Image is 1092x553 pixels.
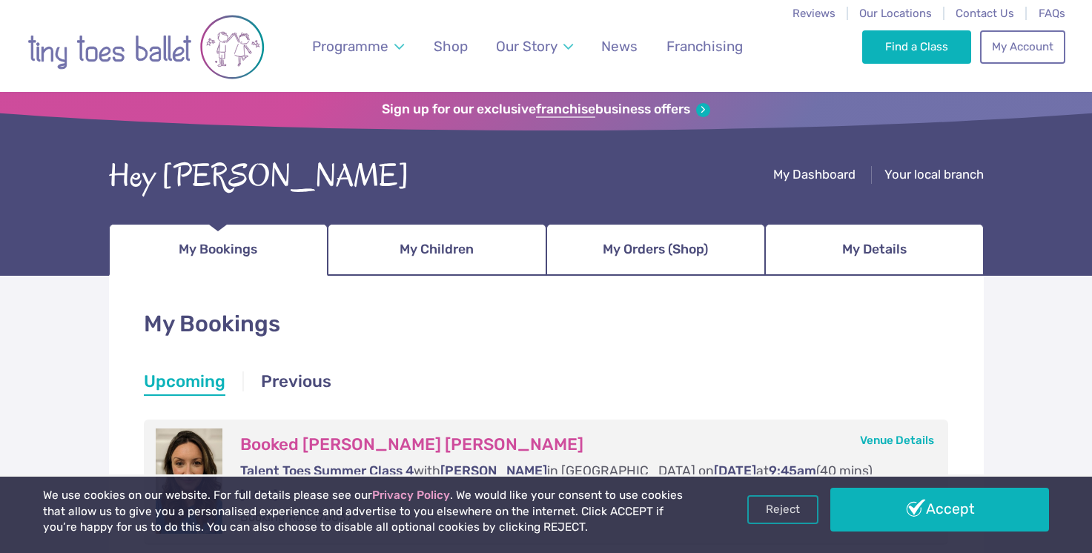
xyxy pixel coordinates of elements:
[862,30,971,63] a: Find a Class
[714,463,756,478] span: [DATE]
[144,308,949,340] h1: My Bookings
[426,29,474,64] a: Shop
[601,38,638,55] span: News
[1039,7,1065,20] a: FAQs
[312,38,388,55] span: Programme
[261,370,331,397] a: Previous
[666,38,743,55] span: Franchising
[372,489,450,502] a: Privacy Policy
[179,236,257,262] span: My Bookings
[603,236,708,262] span: My Orders (Shop)
[43,488,697,536] p: We use cookies on our website. For full details please see our . We would like your consent to us...
[792,7,835,20] a: Reviews
[400,236,474,262] span: My Children
[884,167,984,185] a: Your local branch
[769,463,816,478] span: 9:45am
[240,434,919,455] h3: Booked [PERSON_NAME] [PERSON_NAME]
[382,102,710,118] a: Sign up for our exclusivefranchisebusiness offers
[860,434,934,447] a: Venue Details
[109,153,409,199] div: Hey [PERSON_NAME]
[747,495,818,523] a: Reject
[546,224,765,276] a: My Orders (Shop)
[489,29,580,64] a: Our Story
[27,10,265,85] img: tiny toes ballet
[859,7,932,20] a: Our Locations
[240,462,919,480] p: with in [GEOGRAPHIC_DATA] on at (40 mins)
[109,224,328,276] a: My Bookings
[305,29,411,64] a: Programme
[842,236,907,262] span: My Details
[956,7,1014,20] a: Contact Us
[536,102,595,118] strong: franchise
[434,38,468,55] span: Shop
[328,224,546,276] a: My Children
[980,30,1065,63] a: My Account
[659,29,749,64] a: Franchising
[773,167,856,185] a: My Dashboard
[240,463,414,478] span: Talent Toes Summer Class 4
[496,38,557,55] span: Our Story
[830,488,1049,531] a: Accept
[595,29,645,64] a: News
[440,463,547,478] span: [PERSON_NAME]
[765,224,984,276] a: My Details
[773,167,856,182] span: My Dashboard
[884,167,984,182] span: Your local branch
